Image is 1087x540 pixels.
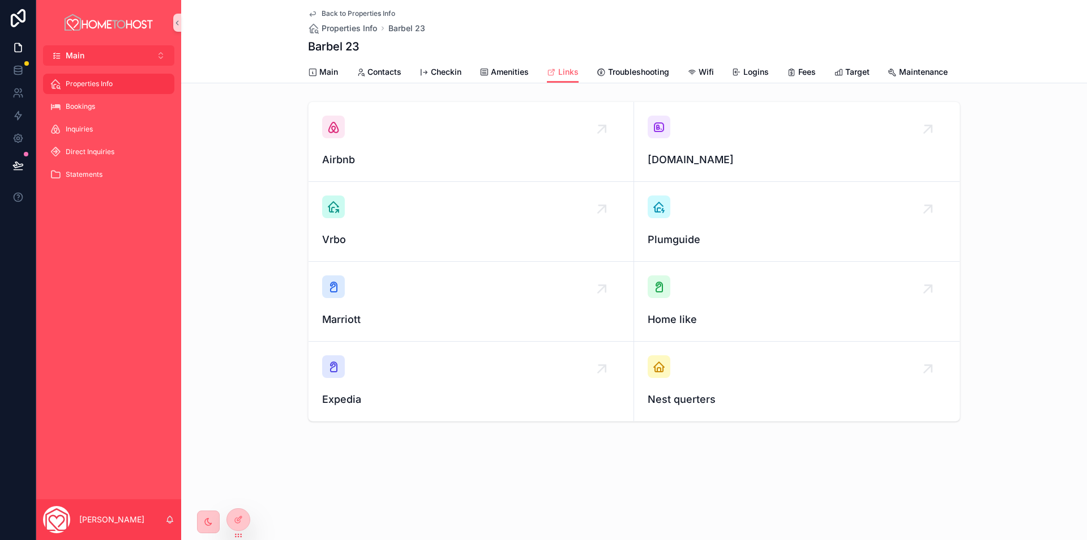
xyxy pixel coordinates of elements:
[634,102,960,182] a: [DOMAIN_NAME]
[43,74,174,94] a: Properties Info
[420,62,461,84] a: Checkin
[899,66,948,78] span: Maintenance
[648,312,946,328] span: Home like
[43,119,174,139] a: Inquiries
[79,515,144,524] font: [PERSON_NAME]
[66,147,114,156] span: Direct Inquiries
[319,66,338,78] span: Main
[699,66,714,78] span: Wifi
[648,232,946,248] span: Plumguide
[308,39,360,54] h1: Barbel 23
[322,9,395,18] span: Back to Properties Info
[66,102,95,111] span: Bookings
[322,392,620,407] span: Expedia
[367,66,401,78] span: Contacts
[388,23,425,34] a: Barbel 23
[687,62,714,84] a: Wifi
[43,142,174,162] a: Direct Inquiries
[888,62,948,84] a: Maintenance
[66,50,84,61] span: Main
[309,262,634,342] a: Marriott
[732,62,769,84] a: Logins
[648,152,946,168] span: [DOMAIN_NAME]
[608,66,669,78] span: Troubleshooting
[322,152,620,168] span: Airbnb
[66,125,93,134] span: Inquiries
[648,392,946,407] span: Nest querters
[309,342,634,421] a: Expedia
[491,66,529,78] span: Amenities
[66,170,102,179] span: Statements
[308,62,338,84] a: Main
[356,62,401,84] a: Contacts
[36,66,181,199] div: scrollable content
[787,62,816,84] a: Fees
[634,182,960,262] a: Plumguide
[431,66,461,78] span: Checkin
[66,79,113,88] span: Properties Info
[597,62,669,84] a: Troubleshooting
[743,66,769,78] span: Logins
[43,96,174,117] a: Bookings
[634,262,960,342] a: Home like
[834,62,870,84] a: Target
[43,164,174,185] a: Statements
[322,232,620,248] span: Vrbo
[322,23,377,34] span: Properties Info
[558,66,579,78] span: Links
[798,66,816,78] span: Fees
[322,312,620,328] span: Marriott
[845,66,870,78] span: Target
[308,9,395,18] a: Back to Properties Info
[634,342,960,421] a: Nest querters
[43,45,174,66] button: Select Button
[308,23,377,34] a: Properties Info
[309,102,634,182] a: Airbnb
[309,182,634,262] a: Vrbo
[547,62,579,83] a: Links
[480,62,529,84] a: Amenities
[63,14,155,32] img: App logo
